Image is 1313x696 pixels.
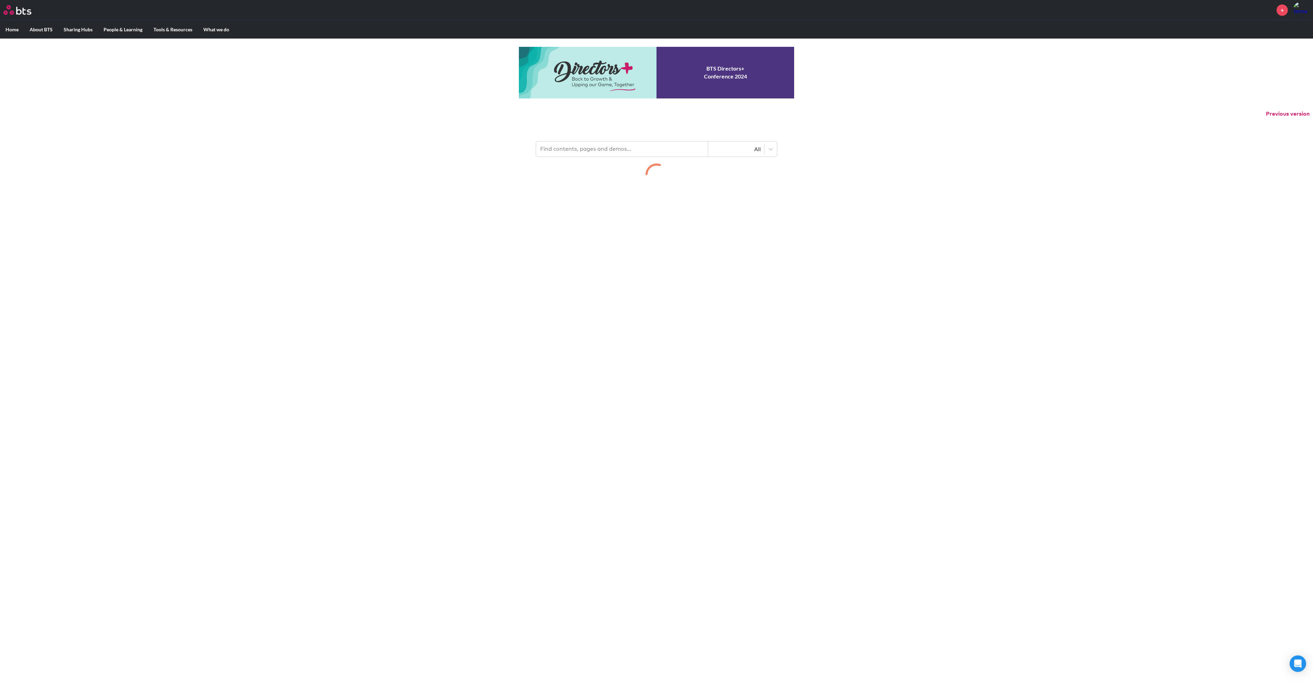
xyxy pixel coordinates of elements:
[3,5,31,15] img: BTS Logo
[58,21,98,39] label: Sharing Hubs
[148,21,198,39] label: Tools & Resources
[536,141,708,157] input: Find contents, pages and demos...
[1293,2,1310,18] img: Jenna Cuevas
[519,47,794,98] a: Conference 2024
[1277,4,1288,16] a: +
[1293,2,1310,18] a: Profile
[712,145,761,153] div: All
[24,21,58,39] label: About BTS
[98,21,148,39] label: People & Learning
[1266,110,1310,118] button: Previous version
[198,21,235,39] label: What we do
[1290,655,1306,672] div: Open Intercom Messenger
[3,5,44,15] a: Go home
